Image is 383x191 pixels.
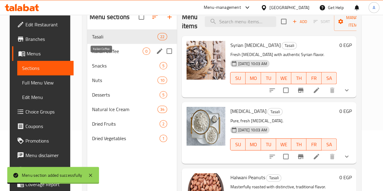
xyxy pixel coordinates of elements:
span: Edit Menu [22,94,69,101]
button: TU [261,138,276,150]
span: Sections [22,64,69,72]
div: [GEOGRAPHIC_DATA] [269,4,309,11]
span: 5 [160,63,167,69]
input: search [205,16,276,27]
button: TU [261,72,276,84]
span: FR [309,74,319,83]
a: Edit menu item [313,153,320,160]
span: Add item [290,17,309,26]
a: Upsell [12,163,74,177]
span: Add [292,18,308,25]
span: TU [263,74,274,83]
span: TH [294,140,304,149]
span: TH [294,74,304,83]
button: WE [276,72,291,84]
span: TU [263,140,274,149]
div: items [160,135,167,142]
div: Snacks5 [87,58,177,73]
nav: Menu sections [87,27,177,148]
button: TH [291,72,306,84]
span: Select to update [279,84,292,97]
h6: 0 EGP [339,173,352,182]
span: [DATE] 10:03 AM [236,127,269,133]
span: Coupons [25,123,69,130]
div: Nuts10 [87,73,177,87]
button: sort-choices [265,83,279,97]
div: items [160,120,167,127]
p: Fresh [MEDICAL_DATA] with authentic Syrian flavor. [230,51,337,58]
a: Promotions [12,133,74,148]
div: Desserts5 [87,87,177,102]
span: Choice Groups [25,108,69,115]
button: Add section [162,10,177,24]
div: Menu-management [204,4,241,11]
span: Nuts [92,77,157,84]
a: Menu disclaimer [12,148,74,163]
span: Coverage Report [25,181,69,188]
div: Natural Ice Cream34 [87,102,177,117]
span: 1 [160,136,167,141]
div: items [160,91,167,98]
span: Full Menu View [22,79,69,86]
span: 22 [158,34,167,40]
span: SU [233,140,243,149]
span: Promotions [25,137,69,144]
h6: 0 EGP [339,41,352,49]
span: Branches [25,35,69,43]
span: Syrian [MEDICAL_DATA] [230,41,280,50]
span: Desserts [92,91,160,98]
div: items [160,62,167,69]
span: Edit Restaurant [25,21,69,28]
div: Menu section added successfully [22,172,82,179]
svg: Show Choices [343,153,350,160]
button: SA [322,72,337,84]
span: 0 [143,48,150,54]
span: Dried Fruits [92,120,160,127]
button: sort-choices [265,149,279,164]
span: 2 [160,121,167,127]
a: Edit menu item [313,87,320,94]
span: Snacks [92,62,160,69]
span: Tasali [92,33,157,40]
span: Manage items [339,14,370,29]
span: FR [309,140,319,149]
div: items [157,106,167,113]
span: SA [324,140,334,149]
span: Tasali [268,108,282,115]
span: Select section [277,15,290,28]
a: Coupons [12,119,74,133]
svg: Show Choices [343,87,350,94]
span: [DATE] 10:03 AM [236,61,269,67]
span: 34 [158,107,167,112]
button: Manage items [334,12,375,31]
a: Edit Menu [17,90,74,104]
span: WE [279,74,289,83]
button: edit [155,47,164,56]
span: Menu disclaimer [25,152,69,159]
button: delete [325,83,339,97]
a: Sections [17,61,74,75]
a: Menus [12,46,74,61]
button: show more [339,83,354,97]
button: delete [325,149,339,164]
h6: 0 EGP [339,107,352,115]
div: items [143,48,150,55]
a: Edit Restaurant [12,17,74,32]
span: Select to update [279,150,292,163]
span: WE [279,140,289,149]
span: SA [324,74,334,83]
span: Halwani Peanuts [230,173,265,182]
span: Dried Vegetables [92,135,160,142]
span: MO [248,140,258,149]
span: Select all sections [135,11,148,23]
span: Tasali [282,42,296,49]
span: Tasali [266,174,281,181]
a: Full Menu View [17,75,74,90]
button: SU [230,138,246,150]
p: Pure, fresh [MEDICAL_DATA]. [230,117,337,125]
h2: Menu sections [90,12,130,21]
span: 5 [160,92,167,98]
span: MO [248,74,258,83]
